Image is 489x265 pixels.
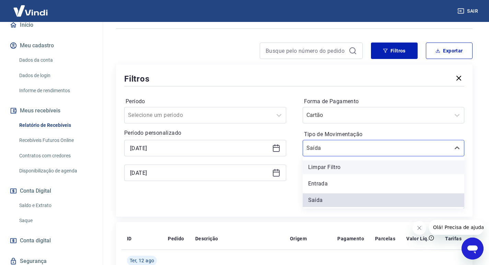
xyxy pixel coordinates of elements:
button: Sair [456,5,481,17]
label: Período [126,97,285,106]
button: Meus recebíveis [8,103,94,118]
div: Entrada [303,177,465,191]
input: Data final [130,168,269,178]
a: Relatório de Recebíveis [16,118,94,132]
span: Conta digital [20,236,51,245]
a: Início [8,17,94,33]
a: Dados de login [16,69,94,83]
h5: Filtros [124,73,150,84]
input: Data inicial [130,143,269,153]
a: Contratos com credores [16,149,94,163]
p: Parcelas [375,235,395,242]
button: Meu cadastro [8,38,94,53]
p: Origem [290,235,307,242]
button: Exportar [426,43,473,59]
a: Saldo e Extrato [16,198,94,213]
span: Olá! Precisa de ajuda? [4,5,58,10]
label: Tipo de Movimentação [304,130,463,138]
div: Limpar Filtro [303,160,465,174]
iframe: Botão para abrir a janela de mensagens [462,238,484,260]
label: Forma de Pagamento [304,97,463,106]
a: Recebíveis Futuros Online [16,133,94,147]
iframe: Mensagem da empresa [429,220,484,235]
p: Descrição [195,235,218,242]
img: Vindi [8,0,53,21]
div: Saída [303,193,465,207]
a: Disponibilização de agenda [16,164,94,178]
p: Período personalizado [124,129,286,137]
p: ID [127,235,132,242]
iframe: Fechar mensagem [412,221,426,235]
button: Conta Digital [8,183,94,198]
span: Ter, 12 ago [130,257,154,264]
p: Valor Líq. [406,235,429,242]
input: Busque pelo número do pedido [266,46,346,56]
a: Conta digital [8,233,94,248]
a: Informe de rendimentos [16,84,94,98]
p: Pagamento [337,235,364,242]
button: Filtros [371,43,418,59]
p: Tarifas [445,235,462,242]
a: Dados da conta [16,53,94,67]
p: Pedido [168,235,184,242]
a: Saque [16,214,94,228]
